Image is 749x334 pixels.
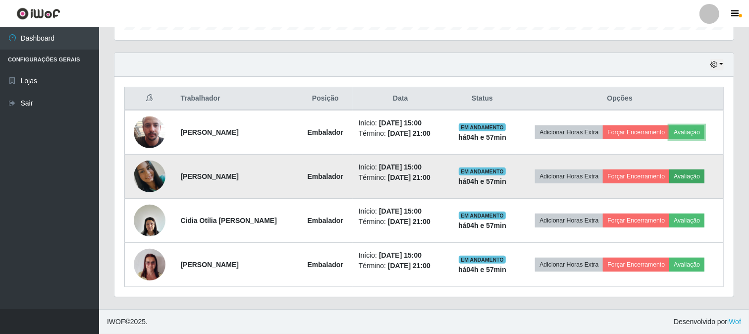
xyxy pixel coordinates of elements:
strong: Cidia Otília [PERSON_NAME] [180,217,276,224]
time: [DATE] 21:00 [388,218,430,225]
span: EM ANDAMENTO [459,212,506,220]
button: Adicionar Horas Extra [535,258,603,272]
strong: Embalador [308,172,343,180]
time: [DATE] 15:00 [379,207,422,215]
img: 1745843945427.jpeg [134,104,165,161]
button: Adicionar Horas Extra [535,214,603,227]
time: [DATE] 15:00 [379,163,422,171]
strong: Embalador [308,128,343,136]
span: IWOF [107,318,125,326]
li: Início: [359,162,442,172]
li: Início: [359,118,442,128]
time: [DATE] 15:00 [379,119,422,127]
button: Avaliação [669,258,704,272]
th: Posição [298,87,353,111]
li: Início: [359,250,442,261]
time: [DATE] 15:00 [379,251,422,259]
strong: há 04 h e 57 min [458,222,506,229]
button: Forçar Encerramento [603,258,669,272]
button: Adicionar Horas Extra [535,169,603,183]
img: CoreUI Logo [16,7,60,20]
strong: [PERSON_NAME] [180,261,238,269]
th: Opções [516,87,723,111]
th: Status [448,87,517,111]
span: © 2025 . [107,317,148,327]
li: Término: [359,261,442,271]
li: Término: [359,172,442,183]
button: Forçar Encerramento [603,214,669,227]
span: Desenvolvido por [674,317,741,327]
img: 1693608079370.jpeg [134,161,165,192]
span: EM ANDAMENTO [459,123,506,131]
th: Data [353,87,448,111]
button: Avaliação [669,214,704,227]
time: [DATE] 21:00 [388,262,430,270]
a: iWof [727,318,741,326]
button: Avaliação [669,169,704,183]
strong: Embalador [308,261,343,269]
li: Término: [359,217,442,227]
button: Adicionar Horas Extra [535,125,603,139]
button: Forçar Encerramento [603,125,669,139]
button: Forçar Encerramento [603,169,669,183]
time: [DATE] 21:00 [388,173,430,181]
strong: há 04 h e 57 min [458,133,506,141]
img: 1704290796442.jpeg [134,244,165,286]
span: EM ANDAMENTO [459,256,506,264]
strong: Embalador [308,217,343,224]
th: Trabalhador [174,87,298,111]
li: Início: [359,206,442,217]
strong: [PERSON_NAME] [180,172,238,180]
button: Avaliação [669,125,704,139]
strong: há 04 h e 57 min [458,177,506,185]
strong: [PERSON_NAME] [180,128,238,136]
time: [DATE] 21:00 [388,129,430,137]
strong: há 04 h e 57 min [458,266,506,274]
span: EM ANDAMENTO [459,167,506,175]
li: Término: [359,128,442,139]
img: 1690487685999.jpeg [134,199,165,241]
